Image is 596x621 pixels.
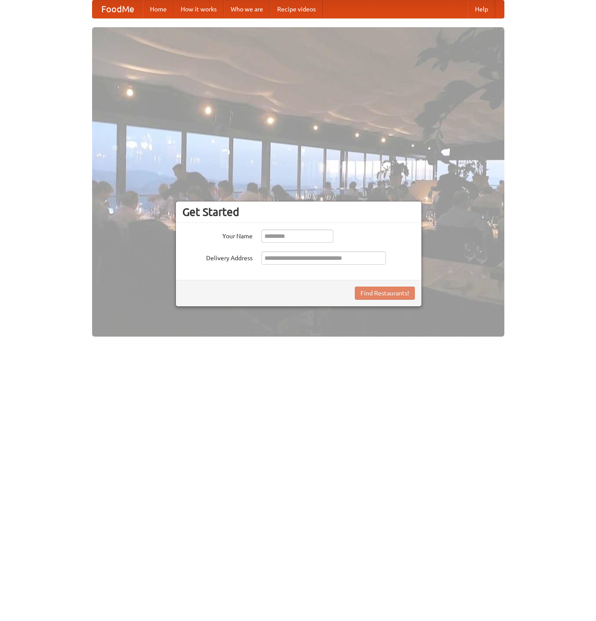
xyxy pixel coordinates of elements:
[182,205,415,219] h3: Get Started
[93,0,143,18] a: FoodMe
[270,0,323,18] a: Recipe videos
[182,251,253,262] label: Delivery Address
[182,230,253,241] label: Your Name
[143,0,174,18] a: Home
[355,287,415,300] button: Find Restaurants!
[174,0,224,18] a: How it works
[468,0,495,18] a: Help
[224,0,270,18] a: Who we are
